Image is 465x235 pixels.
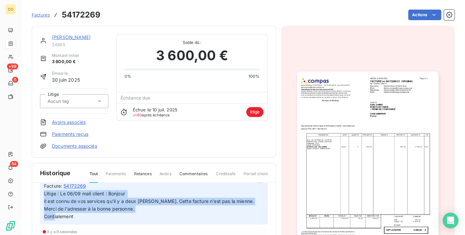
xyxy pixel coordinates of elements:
span: Tout [90,171,98,183]
span: 3 600,00 € [156,46,228,65]
span: litige [246,107,263,117]
span: J+60 [133,113,142,117]
span: Historique [40,169,71,177]
span: il y a 0 secondes [47,230,77,234]
span: Échue le 10 juil. 2025 [133,107,177,112]
span: +99 [7,63,18,69]
a: Paiements reçus [52,131,88,137]
span: 30 juin 2025 [52,76,80,83]
span: Portail client [244,171,268,182]
span: Émise le [52,70,80,76]
span: Commentaires [179,171,208,182]
a: Avoirs associés [52,119,86,126]
h3: 54172269 [62,9,100,21]
span: Relances [134,171,151,182]
span: 54 [10,161,18,167]
span: 3 600,00 € [52,59,79,65]
button: Actions [408,10,441,20]
span: Litige : Le 06/09 mail client : Bonjour Il est connu de vos services qu'il y a deux [PERSON_NAME]... [44,191,254,219]
a: Factures [32,12,50,18]
span: Solde dû : [125,40,259,46]
span: 100% [248,73,259,79]
a: [PERSON_NAME] [52,34,91,40]
span: 34865 [52,42,108,47]
span: 0% [125,73,131,79]
span: 54172269 [63,182,86,189]
span: Paiements [106,171,126,182]
span: Avoirs [160,171,172,182]
img: Logo LeanPay [5,220,16,231]
a: Documents associés [52,143,97,149]
span: Montant initial [52,53,79,59]
div: Open Intercom Messenger [443,213,458,228]
span: Facture : [44,182,62,189]
span: 5 [12,77,18,83]
span: Creditsafe [215,171,236,182]
input: Aucun tag [47,98,87,104]
div: CO [5,4,16,15]
span: après échéance [133,113,170,117]
span: Échéance due [121,95,151,100]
